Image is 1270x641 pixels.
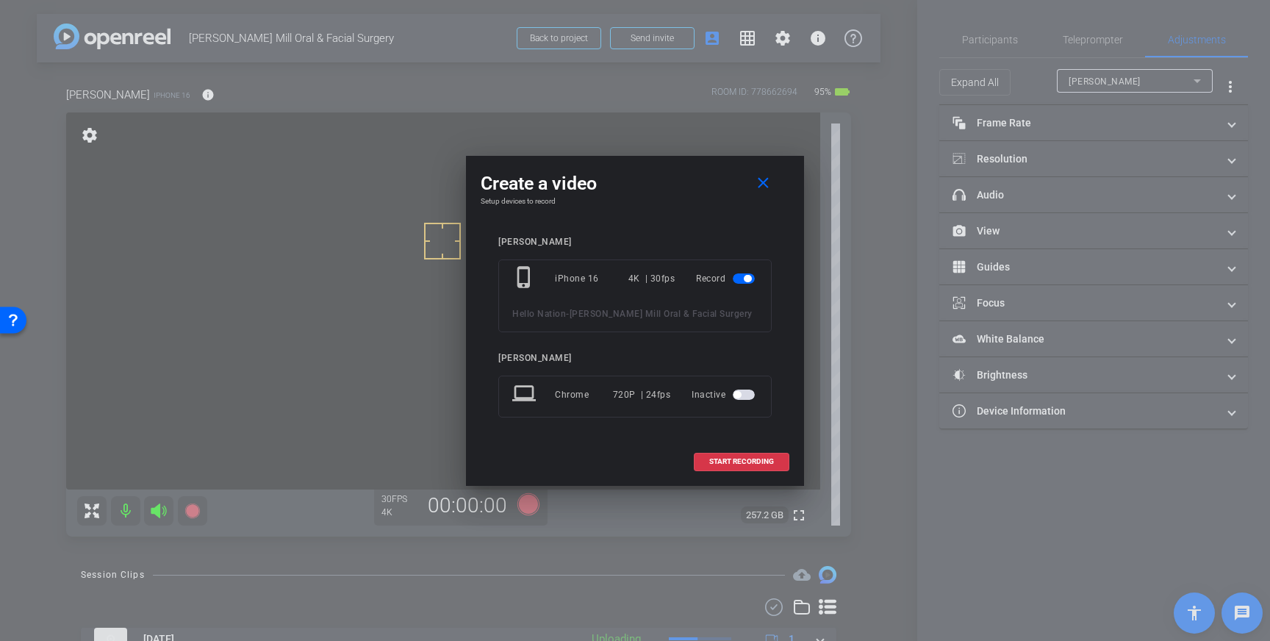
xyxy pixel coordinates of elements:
[512,309,566,319] span: Hello Nation
[754,174,772,193] mat-icon: close
[570,309,753,319] span: [PERSON_NAME] Mill Oral & Facial Surgery
[613,382,671,408] div: 720P | 24fps
[498,237,772,248] div: [PERSON_NAME]
[566,309,570,319] span: -
[555,265,628,292] div: iPhone 16
[555,382,613,408] div: Chrome
[481,171,789,197] div: Create a video
[696,265,758,292] div: Record
[709,458,774,465] span: START RECORDING
[498,353,772,364] div: [PERSON_NAME]
[628,265,675,292] div: 4K | 30fps
[512,382,539,408] mat-icon: laptop
[692,382,758,408] div: Inactive
[694,453,789,471] button: START RECORDING
[481,197,789,206] h4: Setup devices to record
[512,265,539,292] mat-icon: phone_iphone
